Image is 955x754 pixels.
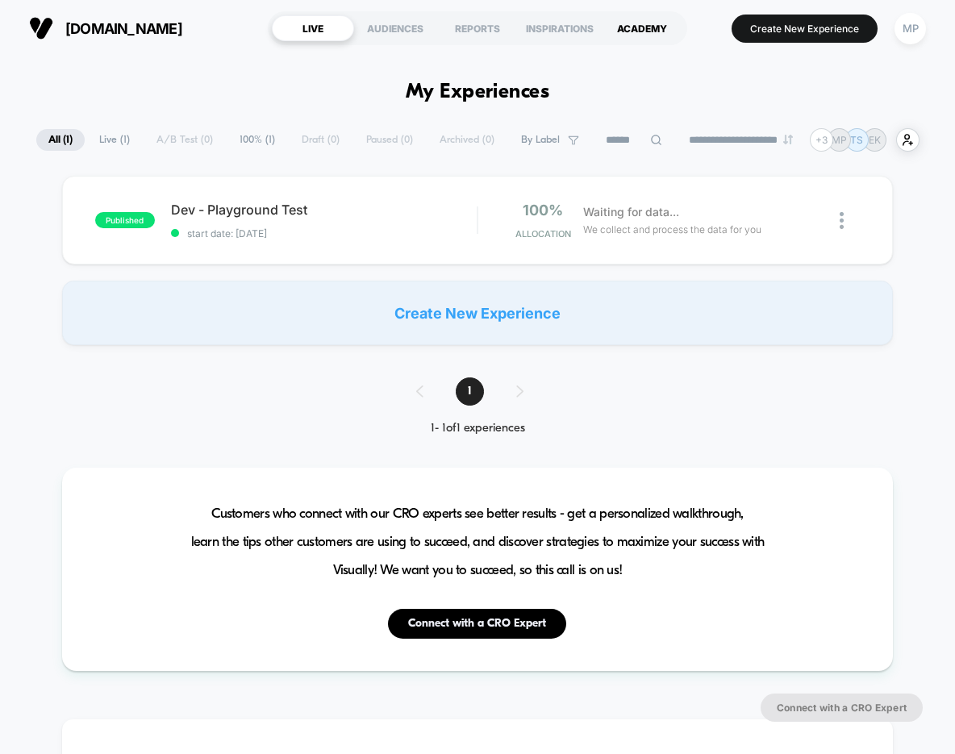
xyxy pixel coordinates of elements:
[388,609,566,639] button: Connect with a CRO Expert
[732,15,878,43] button: Create New Experience
[36,129,85,151] span: All ( 1 )
[810,128,833,152] div: + 3
[890,12,931,45] button: MP
[519,15,601,41] div: INSPIRATIONS
[583,203,679,221] span: Waiting for data...
[761,694,923,722] button: Connect with a CRO Expert
[87,129,142,151] span: Live ( 1 )
[29,16,53,40] img: Visually logo
[24,15,187,41] button: [DOMAIN_NAME]
[523,202,563,219] span: 100%
[783,135,793,144] img: end
[895,13,926,44] div: MP
[400,422,556,435] div: 1 - 1 of 1 experiences
[601,15,683,41] div: ACADEMY
[191,500,765,585] span: Customers who connect with our CRO experts see better results - get a personalized walkthrough, l...
[406,81,550,104] h1: My Experiences
[171,202,477,218] span: Dev - Playground Test
[832,134,847,146] p: MP
[62,281,893,345] div: Create New Experience
[869,134,881,146] p: EK
[840,212,844,229] img: close
[354,15,436,41] div: AUDIENCES
[850,134,863,146] p: TS
[456,377,484,406] span: 1
[436,15,519,41] div: REPORTS
[583,222,761,237] span: We collect and process the data for you
[65,20,182,37] span: [DOMAIN_NAME]
[272,15,354,41] div: LIVE
[227,129,287,151] span: 100% ( 1 )
[521,134,560,146] span: By Label
[171,227,477,240] span: start date: [DATE]
[515,228,571,240] span: Allocation
[95,212,155,228] span: published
